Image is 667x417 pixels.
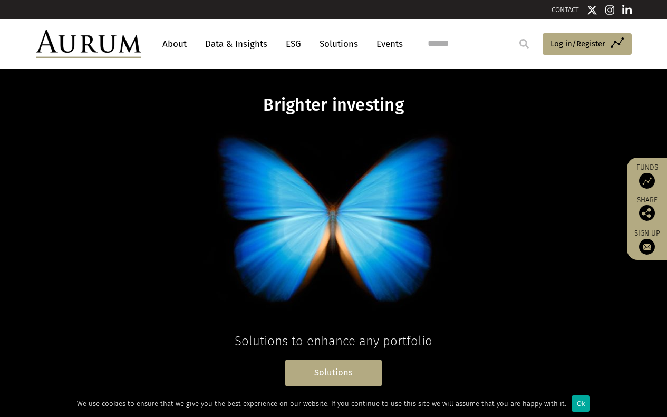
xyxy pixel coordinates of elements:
div: Share [632,197,662,221]
a: Solutions [285,360,382,386]
img: Aurum [36,30,141,58]
a: ESG [281,34,306,54]
a: Solutions [314,34,363,54]
a: Sign up [632,229,662,255]
img: Linkedin icon [622,5,632,15]
img: Sign up to our newsletter [639,239,655,255]
a: About [157,34,192,54]
input: Submit [514,33,535,54]
a: Events [371,34,403,54]
a: CONTACT [552,6,579,14]
span: Solutions to enhance any portfolio [235,334,432,348]
span: Log in/Register [550,37,605,50]
h1: Brighter investing [130,95,537,115]
a: Log in/Register [543,33,632,55]
img: Access Funds [639,173,655,189]
a: Data & Insights [200,34,273,54]
div: Ok [572,395,590,412]
img: Twitter icon [587,5,597,15]
a: Funds [632,163,662,189]
img: Instagram icon [605,5,615,15]
img: Share this post [639,205,655,221]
